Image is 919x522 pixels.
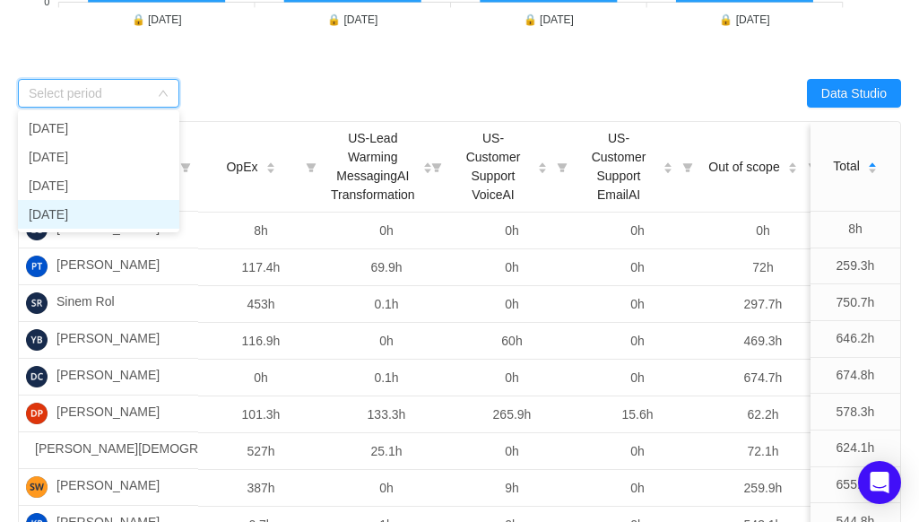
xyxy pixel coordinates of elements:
tspan: 🔒 [DATE] [719,13,769,26]
i: icon: caret-down [663,167,673,172]
i: icon: caret-down [265,167,275,172]
span: [PERSON_NAME] [56,366,160,387]
td: 0h [575,433,700,470]
td: 469.3h [700,323,826,360]
span: OpEx [226,158,257,177]
div: Sort [787,160,798,172]
button: Data Studio [807,79,901,108]
td: 527h [198,433,324,470]
td: 0h [324,470,449,507]
i: icon: filter [675,122,700,212]
td: 25.1h [324,433,449,470]
i: icon: caret-up [538,160,548,165]
td: 0h [449,433,575,470]
i: icon: down [158,88,169,100]
td: 750.7h [811,284,900,321]
img: SW [26,476,48,498]
tspan: 🔒 [DATE] [327,13,377,26]
span: [PERSON_NAME] [56,403,160,424]
td: 0h [575,323,700,360]
i: icon: filter [801,122,826,212]
td: 0h [449,249,575,286]
span: [PERSON_NAME][DEMOGRAPHIC_DATA] [35,439,279,461]
td: 0h [575,470,700,507]
i: icon: caret-up [663,160,673,165]
li: [DATE] [18,143,179,171]
td: 62.2h [700,396,826,433]
i: icon: caret-down [867,166,877,171]
td: 117.4h [198,249,324,286]
td: 0h [575,286,700,323]
td: 259.9h [700,470,826,507]
td: 0h [449,286,575,323]
td: 0h [198,360,324,396]
i: icon: filter [550,122,575,212]
td: 0h [575,213,700,249]
span: [PERSON_NAME] [56,256,160,277]
span: US-Lead Warming MessagingAI Transformation [331,129,415,204]
td: 265.9h [449,396,575,433]
td: 578.3h [811,394,900,431]
i: icon: filter [424,122,449,212]
i: icon: filter [299,122,324,212]
tspan: 🔒 [DATE] [524,13,574,26]
td: 15.6h [575,396,700,433]
div: Open Intercom Messenger [858,461,901,504]
td: 0h [324,323,449,360]
td: 8h [198,213,324,249]
img: DC [26,366,48,387]
div: Sort [422,160,433,172]
span: Out of scope [708,158,779,177]
i: icon: caret-up [867,160,877,165]
div: Sort [663,160,673,172]
td: 646.2h [811,321,900,358]
i: icon: caret-up [787,160,797,165]
td: 60h [449,323,575,360]
td: 0h [449,360,575,396]
span: US-Customer Support EmailAI [582,129,655,204]
td: 0.1h [324,286,449,323]
td: 0h [449,213,575,249]
span: [PERSON_NAME] [56,329,160,351]
td: 0h [575,249,700,286]
span: [PERSON_NAME] [56,476,160,498]
span: Total [833,157,860,176]
span: Sinem Rol [56,292,115,314]
td: 453h [198,286,324,323]
td: 116.9h [198,323,324,360]
i: icon: caret-up [265,160,275,165]
td: 72h [700,249,826,286]
td: 69.9h [324,249,449,286]
i: icon: caret-up [422,160,432,165]
td: 9h [449,470,575,507]
td: 8h [811,212,900,248]
div: Sort [265,160,276,172]
td: 655.9h [811,467,900,504]
span: US-Customer Support VoiceAI [456,129,530,204]
td: 72.1h [700,433,826,470]
td: 133.3h [324,396,449,433]
img: SR [26,292,48,314]
i: icon: caret-down [787,167,797,172]
tspan: 🔒 [DATE] [132,13,182,26]
li: [DATE] [18,114,179,143]
li: [DATE] [18,200,179,229]
td: 387h [198,470,324,507]
td: 0.1h [324,360,449,396]
td: 297.7h [700,286,826,323]
div: Sort [537,160,548,172]
i: icon: filter [173,122,198,211]
td: 0h [575,360,700,396]
i: icon: caret-down [538,167,548,172]
div: Sort [867,160,878,172]
td: 101.3h [198,396,324,433]
li: [DATE] [18,171,179,200]
td: 0h [700,213,826,249]
td: 674.7h [700,360,826,396]
img: YB [26,329,48,351]
td: 259.3h [811,248,900,285]
td: 0h [324,213,449,249]
img: PT [26,256,48,277]
img: DP [26,403,48,424]
td: 624.1h [811,431,900,467]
